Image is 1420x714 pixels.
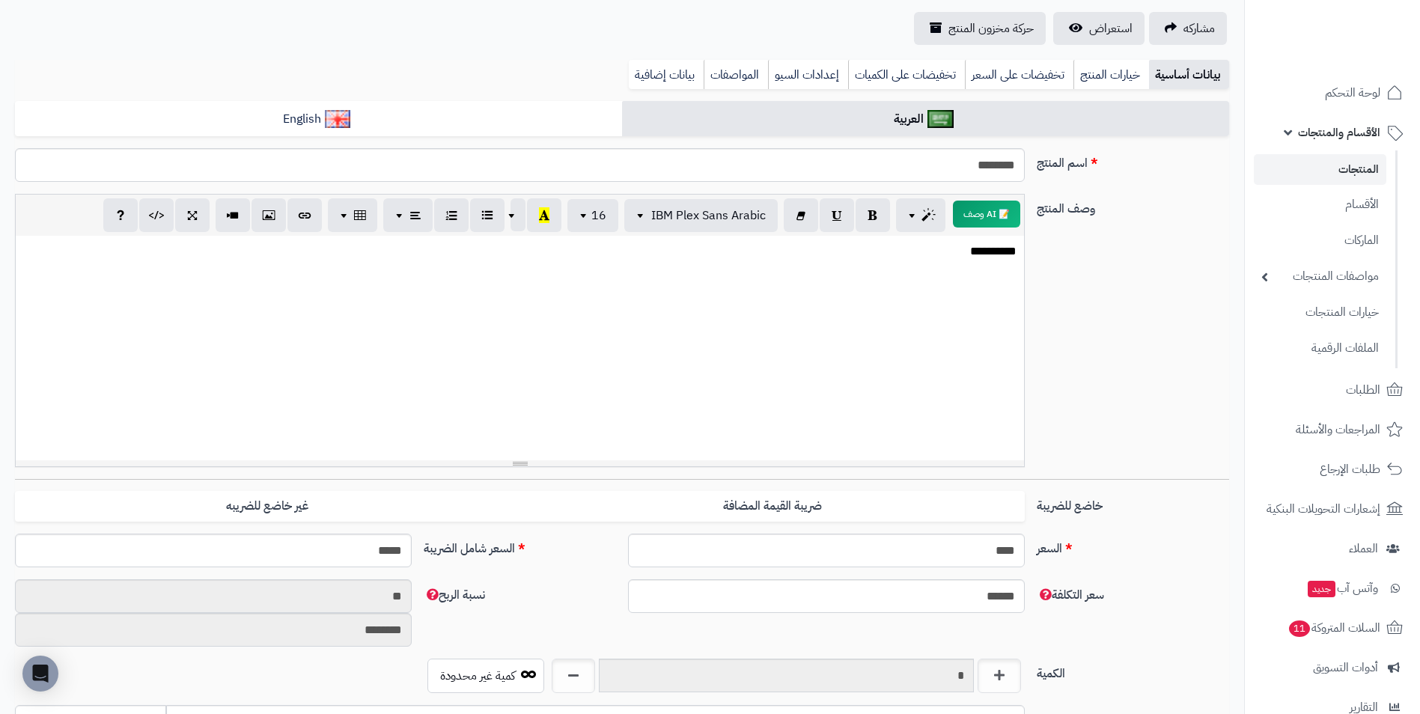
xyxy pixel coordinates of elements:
[1031,148,1235,172] label: اسم المنتج
[1288,617,1380,638] span: السلات المتروكة
[848,60,965,90] a: تخفيضات على الكميات
[1254,372,1411,408] a: الطلبات
[1254,75,1411,111] a: لوحة التحكم
[1254,154,1386,185] a: المنتجات
[1296,419,1380,440] span: المراجعات والأسئلة
[1313,657,1378,678] span: أدوات التسويق
[965,60,1073,90] a: تخفيضات على السعر
[1254,260,1386,293] a: مواصفات المنتجات
[1254,296,1386,329] a: خيارات المنتجات
[1089,19,1133,37] span: استعراض
[1254,531,1411,567] a: العملاء
[1254,332,1386,364] a: الملفات الرقمية
[1254,491,1411,527] a: إشعارات التحويلات البنكية
[325,110,351,128] img: English
[1325,82,1380,103] span: لوحة التحكم
[1073,60,1149,90] a: خيارات المنتج
[1306,578,1378,599] span: وآتس آب
[424,586,485,604] span: نسبة الربح
[1037,586,1104,604] span: سعر التكلفة
[1183,19,1215,37] span: مشاركه
[927,110,954,128] img: العربية
[520,491,1025,522] label: ضريبة القيمة المضافة
[1031,659,1235,683] label: الكمية
[15,491,519,522] label: غير خاضع للضريبه
[1254,189,1386,221] a: الأقسام
[1346,379,1380,400] span: الطلبات
[651,207,766,225] span: IBM Plex Sans Arabic
[1254,610,1411,646] a: السلات المتروكة11
[1349,538,1378,559] span: العملاء
[1320,459,1380,480] span: طلبات الإرجاع
[622,101,1229,138] a: العربية
[567,199,618,232] button: 16
[1254,225,1386,257] a: الماركات
[591,207,606,225] span: 16
[1031,534,1235,558] label: السعر
[22,656,58,692] div: Open Intercom Messenger
[914,12,1046,45] a: حركة مخزون المنتج
[629,60,704,90] a: بيانات إضافية
[1267,498,1380,519] span: إشعارات التحويلات البنكية
[1254,570,1411,606] a: وآتس آبجديد
[1149,12,1227,45] a: مشاركه
[704,60,768,90] a: المواصفات
[1149,60,1229,90] a: بيانات أساسية
[624,199,778,232] button: IBM Plex Sans Arabic
[1308,581,1335,597] span: جديد
[953,201,1020,228] button: 📝 AI وصف
[1254,451,1411,487] a: طلبات الإرجاع
[1254,412,1411,448] a: المراجعات والأسئلة
[15,101,622,138] a: English
[1318,30,1406,61] img: logo-2.png
[418,534,622,558] label: السعر شامل الضريبة
[1288,620,1310,637] span: 11
[1031,194,1235,218] label: وصف المنتج
[1053,12,1145,45] a: استعراض
[768,60,848,90] a: إعدادات السيو
[1254,650,1411,686] a: أدوات التسويق
[1298,122,1380,143] span: الأقسام والمنتجات
[948,19,1034,37] span: حركة مخزون المنتج
[1031,491,1235,515] label: خاضع للضريبة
